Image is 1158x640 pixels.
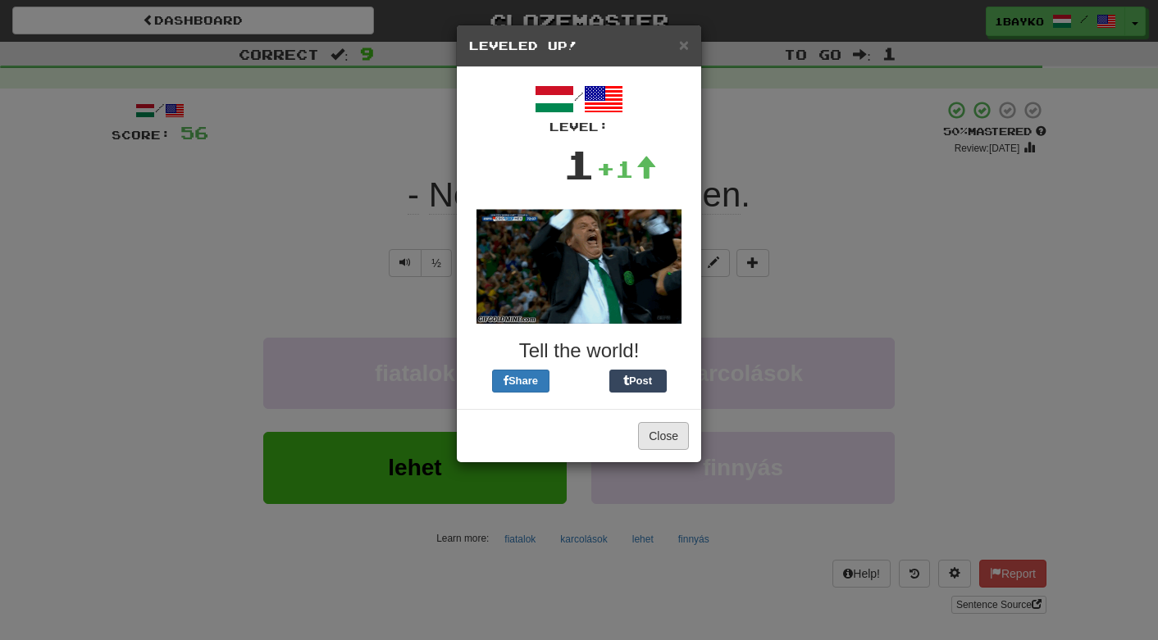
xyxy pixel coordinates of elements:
div: Level: [469,119,689,135]
div: / [469,79,689,135]
h3: Tell the world! [469,340,689,361]
span: × [679,35,689,54]
iframe: X Post Button [549,370,609,393]
button: Close [638,422,689,450]
button: Close [679,36,689,53]
div: 1 [563,135,596,193]
h5: Leveled Up! [469,38,689,54]
div: +1 [596,152,657,185]
button: Post [609,370,667,393]
button: Share [492,370,549,393]
img: soccer-coach-305de1daf777ce53eb89c6f6bc29008043040bc4dbfb934f710cb4871828419f.gif [476,209,682,324]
